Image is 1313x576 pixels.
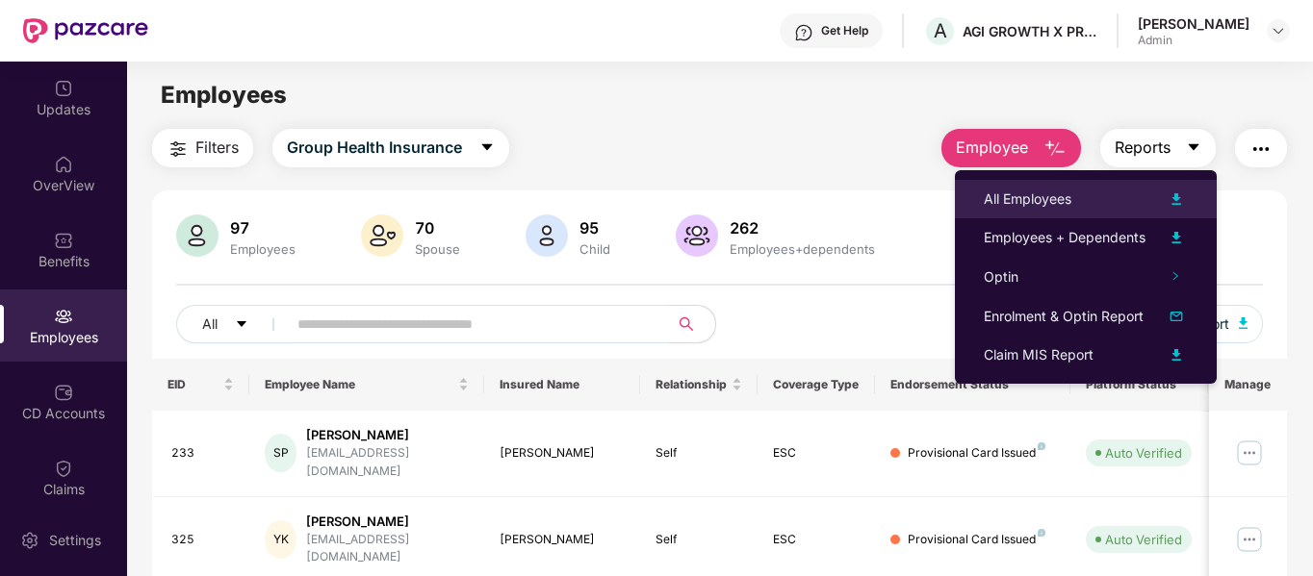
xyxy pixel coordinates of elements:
button: Filters [152,129,253,167]
img: svg+xml;base64,PHN2ZyBpZD0iQ0RfQWNjb3VudHMiIGRhdGEtbmFtZT0iQ0QgQWNjb3VudHMiIHhtbG5zPSJodHRwOi8vd3... [54,383,73,402]
span: Employee Name [265,377,454,392]
div: Enrolment & Optin Report [984,306,1144,327]
span: Employees [161,81,287,109]
img: svg+xml;base64,PHN2ZyBpZD0iRW1wbG95ZWVzIiB4bWxucz0iaHR0cDovL3d3dy53My5vcmcvMjAwMC9zdmciIHdpZHRoPS... [54,307,73,326]
span: caret-down [479,139,495,157]
th: Relationship [640,359,758,411]
span: Employee [956,136,1028,160]
div: All Employees [984,188,1071,210]
div: Endorsement Status [890,377,1055,392]
th: Insured Name [484,359,641,411]
div: 325 [171,531,235,549]
div: Claim MIS Report [984,344,1094,365]
button: search [668,305,716,343]
div: [EMAIL_ADDRESS][DOMAIN_NAME] [306,444,469,481]
button: Allcaret-down [176,305,294,343]
button: Group Health Insurancecaret-down [272,129,509,167]
img: svg+xml;base64,PHN2ZyB4bWxucz0iaHR0cDovL3d3dy53My5vcmcvMjAwMC9zdmciIHdpZHRoPSIyNCIgaGVpZ2h0PSIyNC... [1249,138,1273,161]
div: SP [265,434,296,472]
div: 233 [171,444,235,463]
span: Filters [195,136,239,160]
img: svg+xml;base64,PHN2ZyB4bWxucz0iaHR0cDovL3d3dy53My5vcmcvMjAwMC9zdmciIHhtbG5zOnhsaW5rPSJodHRwOi8vd3... [1239,317,1249,329]
img: svg+xml;base64,PHN2ZyB4bWxucz0iaHR0cDovL3d3dy53My5vcmcvMjAwMC9zdmciIHdpZHRoPSI4IiBoZWlnaHQ9IjgiIH... [1038,529,1045,537]
div: 70 [411,218,464,238]
div: ESC [773,444,860,463]
div: Settings [43,531,107,550]
img: New Pazcare Logo [23,18,148,43]
div: Admin [1138,33,1249,48]
div: Auto Verified [1105,530,1182,549]
div: Employees [226,241,299,257]
img: svg+xml;base64,PHN2ZyB4bWxucz0iaHR0cDovL3d3dy53My5vcmcvMjAwMC9zdmciIHhtbG5zOnhsaW5rPSJodHRwOi8vd3... [1043,138,1067,161]
span: Group Health Insurance [287,136,462,160]
img: svg+xml;base64,PHN2ZyB4bWxucz0iaHR0cDovL3d3dy53My5vcmcvMjAwMC9zdmciIHhtbG5zOnhsaW5rPSJodHRwOi8vd3... [676,214,718,257]
img: svg+xml;base64,PHN2ZyBpZD0iU2V0dGluZy0yMHgyMCIgeG1sbnM9Imh0dHA6Ly93d3cudzMub3JnLzIwMDAvc3ZnIiB3aW... [20,531,39,550]
th: Manage [1209,359,1287,411]
div: [PERSON_NAME] [306,426,469,444]
img: svg+xml;base64,PHN2ZyB4bWxucz0iaHR0cDovL3d3dy53My5vcmcvMjAwMC9zdmciIHhtbG5zOnhsaW5rPSJodHRwOi8vd3... [176,214,219,257]
div: [PERSON_NAME] [306,513,469,531]
div: ESC [773,531,860,549]
img: svg+xml;base64,PHN2ZyBpZD0iQmVuZWZpdHMiIHhtbG5zPSJodHRwOi8vd3d3LnczLm9yZy8yMDAwL3N2ZyIgd2lkdGg9Ij... [54,231,73,250]
span: caret-down [235,317,248,333]
img: svg+xml;base64,PHN2ZyB4bWxucz0iaHR0cDovL3d3dy53My5vcmcvMjAwMC9zdmciIHhtbG5zOnhsaW5rPSJodHRwOi8vd3... [1165,188,1188,211]
div: Auto Verified [1105,443,1182,463]
img: svg+xml;base64,PHN2ZyBpZD0iVXBkYXRlZCIgeG1sbnM9Imh0dHA6Ly93d3cudzMub3JnLzIwMDAvc3ZnIiB3aWR0aD0iMj... [54,79,73,98]
img: svg+xml;base64,PHN2ZyBpZD0iQ2xhaW0iIHhtbG5zPSJodHRwOi8vd3d3LnczLm9yZy8yMDAwL3N2ZyIgd2lkdGg9IjIwIi... [54,459,73,478]
th: Coverage Type [758,359,875,411]
div: Employees+dependents [726,241,879,257]
img: svg+xml;base64,PHN2ZyBpZD0iSG9tZSIgeG1sbnM9Imh0dHA6Ly93d3cudzMub3JnLzIwMDAvc3ZnIiB3aWR0aD0iMjAiIG... [54,155,73,174]
div: 262 [726,218,879,238]
div: Child [576,241,614,257]
span: EID [167,377,220,392]
div: Provisional Card Issued [908,531,1045,549]
img: manageButton [1234,524,1265,555]
button: Employee [941,129,1081,167]
img: svg+xml;base64,PHN2ZyB4bWxucz0iaHR0cDovL3d3dy53My5vcmcvMjAwMC9zdmciIHdpZHRoPSI4IiBoZWlnaHQ9IjgiIH... [1038,442,1045,450]
span: A [934,19,947,42]
div: [PERSON_NAME] [500,531,626,549]
img: svg+xml;base64,PHN2ZyB4bWxucz0iaHR0cDovL3d3dy53My5vcmcvMjAwMC9zdmciIHhtbG5zOnhsaW5rPSJodHRwOi8vd3... [526,214,568,257]
div: Provisional Card Issued [908,444,1045,463]
span: Optin [984,268,1018,285]
div: 97 [226,218,299,238]
span: search [668,316,706,332]
div: [PERSON_NAME] [1138,14,1249,33]
img: svg+xml;base64,PHN2ZyBpZD0iSGVscC0zMngzMiIgeG1sbnM9Imh0dHA6Ly93d3cudzMub3JnLzIwMDAvc3ZnIiB3aWR0aD... [794,23,813,42]
img: svg+xml;base64,PHN2ZyB4bWxucz0iaHR0cDovL3d3dy53My5vcmcvMjAwMC9zdmciIHhtbG5zOnhsaW5rPSJodHRwOi8vd3... [1165,305,1188,328]
div: Self [656,444,742,463]
img: svg+xml;base64,PHN2ZyB4bWxucz0iaHR0cDovL3d3dy53My5vcmcvMjAwMC9zdmciIHhtbG5zOnhsaW5rPSJodHRwOi8vd3... [1165,343,1188,366]
span: caret-down [1186,139,1201,157]
div: 95 [576,218,614,238]
div: Get Help [821,23,868,38]
div: Spouse [411,241,464,257]
img: svg+xml;base64,PHN2ZyB4bWxucz0iaHR0cDovL3d3dy53My5vcmcvMjAwMC9zdmciIHdpZHRoPSIyNCIgaGVpZ2h0PSIyNC... [167,138,190,161]
span: All [202,313,218,335]
div: AGI GROWTH X PRIVATE LIMITED [963,22,1097,40]
img: svg+xml;base64,PHN2ZyB4bWxucz0iaHR0cDovL3d3dy53My5vcmcvMjAwMC9zdmciIHhtbG5zOnhsaW5rPSJodHRwOi8vd3... [1165,226,1188,249]
span: right [1171,271,1180,281]
th: Employee Name [249,359,484,411]
img: manageButton [1234,438,1265,468]
div: Self [656,531,742,549]
div: [EMAIL_ADDRESS][DOMAIN_NAME] [306,531,469,567]
div: Employees + Dependents [984,227,1146,248]
div: [PERSON_NAME] [500,444,626,463]
div: YK [265,520,296,559]
th: EID [152,359,250,411]
span: Relationship [656,377,728,392]
button: Reportscaret-down [1100,129,1216,167]
span: Reports [1115,136,1171,160]
img: svg+xml;base64,PHN2ZyB4bWxucz0iaHR0cDovL3d3dy53My5vcmcvMjAwMC9zdmciIHhtbG5zOnhsaW5rPSJodHRwOi8vd3... [361,214,403,257]
img: svg+xml;base64,PHN2ZyBpZD0iRHJvcGRvd24tMzJ4MzIiIHhtbG5zPSJodHRwOi8vd3d3LnczLm9yZy8yMDAwL3N2ZyIgd2... [1271,23,1286,38]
